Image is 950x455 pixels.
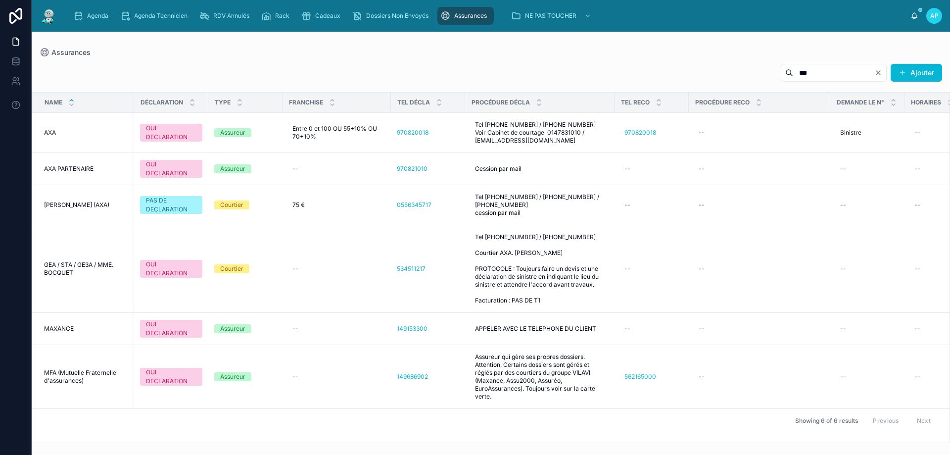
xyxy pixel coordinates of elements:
a: Cession par mail [471,161,609,177]
span: Demande le n° [837,99,884,106]
a: Courtier [214,264,277,273]
div: -- [914,129,920,137]
a: RDV Annulés [196,7,256,25]
a: AXA [44,129,128,137]
span: AXA [44,129,56,137]
a: Assureur [214,128,277,137]
a: -- [620,261,683,277]
span: Sinistre [840,129,861,137]
div: -- [624,325,630,333]
a: OUI DECLARATION [140,368,202,386]
a: Assurances [40,48,91,57]
a: -- [288,261,385,277]
div: -- [840,325,846,333]
span: RDV Annulés [213,12,249,20]
a: Tel [PHONE_NUMBER] / [PHONE_NUMBER] Voir Cabinet de courtage 0147831010 / [EMAIL_ADDRESS][DOMAIN_... [471,117,609,149]
a: 970821010 [397,165,459,173]
div: -- [292,325,298,333]
div: -- [699,201,705,209]
a: -- [836,321,899,337]
a: -- [620,321,683,337]
div: OUI DECLARATION [146,368,196,386]
a: 534511217 [397,265,426,273]
div: -- [292,265,298,273]
span: Assurances [51,48,91,57]
div: OUI DECLARATION [146,260,196,278]
a: 0556345717 [397,201,431,209]
a: [PERSON_NAME] (AXA) [44,201,128,209]
div: -- [699,265,705,273]
span: PROCÉDURE DÉCLA [472,99,530,106]
a: MFA (Mutuelle Fraternelle d'assurances) [44,369,128,385]
a: 149686902 [397,373,459,381]
a: Assureur [214,324,277,333]
a: -- [288,161,385,177]
a: 970820018 [397,129,428,137]
span: Cession par mail [475,165,522,173]
div: -- [914,373,920,381]
a: Sinistre [836,125,899,141]
div: Assureur [220,324,245,333]
div: -- [840,373,846,381]
span: 75 € [292,201,305,209]
a: -- [836,161,899,177]
span: FRANCHISE [289,99,323,106]
a: Entre 0 et 100 OU 55+10% OU 70+10% [288,121,385,145]
span: Entre 0 et 100 OU 55+10% OU 70+10% [292,125,381,141]
span: Agenda [87,12,108,20]
a: -- [288,369,385,385]
a: OUI DECLARATION [140,160,202,178]
div: -- [699,129,705,137]
span: NE PAS TOUCHER [525,12,576,20]
div: -- [699,165,705,173]
div: scrollable content [65,5,910,27]
a: 0556345717 [397,201,459,209]
span: Tel [PHONE_NUMBER] / [PHONE_NUMBER] Courtier AXA. [PERSON_NAME] PROTOCOLE : Toujours faire un dev... [475,233,605,304]
a: -- [288,321,385,337]
span: APPELER AVEC LE TELEPHONE DU CLIENT [475,325,596,333]
a: APPELER AVEC LE TELEPHONE DU CLIENT [471,321,609,337]
span: TEL RECO [621,99,650,106]
a: -- [620,197,683,213]
a: Tel [PHONE_NUMBER] / [PHONE_NUMBER] / [PHONE_NUMBER] cession par mail [471,189,609,221]
span: Agenda Technicien [134,12,188,20]
span: MAXANCE [44,325,74,333]
div: -- [914,165,920,173]
a: 149686902 [397,373,428,381]
a: -- [695,161,824,177]
a: -- [695,261,824,277]
span: AP [930,12,939,20]
a: Assureur [214,372,277,381]
a: Assureur [214,164,277,173]
a: 970820018 [397,129,459,137]
span: Tel [PHONE_NUMBER] / [PHONE_NUMBER] Voir Cabinet de courtage 0147831010 / [EMAIL_ADDRESS][DOMAIN_... [475,121,605,145]
a: AXA PARTENAIRE [44,165,128,173]
a: OUI DECLARATION [140,320,202,338]
span: Rack [275,12,289,20]
span: Dossiers Non Envoyés [366,12,428,20]
div: -- [840,165,846,173]
a: Cadeaux [298,7,347,25]
div: PAS DE DECLARATION [146,196,196,214]
a: GEA / STA / GE3A / MME. BOCQUET [44,261,128,277]
button: Ajouter [891,64,942,82]
a: Dossiers Non Envoyés [349,7,435,25]
span: Showing 6 of 6 results [795,417,858,425]
a: 970820018 [620,125,683,141]
a: 562165000 [620,369,683,385]
a: PAS DE DECLARATION [140,196,202,214]
button: Clear [874,69,886,77]
a: Tel [PHONE_NUMBER] / [PHONE_NUMBER] Courtier AXA. [PERSON_NAME] PROTOCOLE : Toujours faire un dev... [471,229,609,308]
a: -- [620,161,683,177]
a: Rack [258,7,296,25]
div: -- [914,325,920,333]
a: 562165000 [624,373,656,381]
div: Courtier [220,201,243,209]
span: Name [45,99,62,106]
a: Assurances [437,7,494,25]
span: Horaires [911,99,941,106]
div: -- [840,265,846,273]
a: Agenda [70,7,115,25]
span: Assurances [454,12,487,20]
